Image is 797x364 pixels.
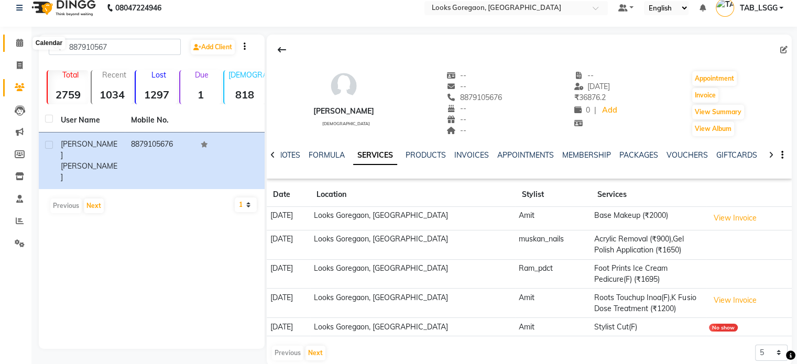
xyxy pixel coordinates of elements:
[61,161,117,182] span: [PERSON_NAME]
[446,104,466,113] span: --
[61,139,117,160] span: [PERSON_NAME]
[739,3,777,14] span: TAB_LSGG
[310,259,516,289] td: Looks Goregaon, [GEOGRAPHIC_DATA]
[446,93,502,102] span: 8879105676
[267,259,310,289] td: [DATE]
[709,292,761,308] button: View Invoice
[48,88,89,101] strong: 2759
[601,103,619,118] a: Add
[574,71,594,80] span: --
[709,324,738,332] div: No show
[446,115,466,124] span: --
[96,70,133,80] p: Recent
[446,82,466,91] span: --
[267,230,310,259] td: [DATE]
[692,122,734,136] button: View Album
[310,230,516,259] td: Looks Goregaon, [GEOGRAPHIC_DATA]
[277,150,300,160] a: NOTES
[406,150,446,160] a: PRODUCTS
[692,71,737,86] button: Appointment
[574,105,590,115] span: 0
[516,183,591,207] th: Stylist
[591,207,706,230] td: Base Makeup (₹2000)
[224,88,265,101] strong: 818
[271,40,293,60] div: Back to Client
[180,88,221,101] strong: 1
[328,70,359,102] img: avatar
[574,82,610,91] span: [DATE]
[182,70,221,80] p: Due
[716,150,757,160] a: GIFTCARDS
[591,183,706,207] th: Services
[692,105,744,119] button: View Summary
[305,346,325,360] button: Next
[125,133,195,189] td: 8879105676
[591,230,706,259] td: Acrylic Removal (₹900),Gel Polish Application (₹1650)
[92,88,133,101] strong: 1034
[516,259,591,289] td: Ram_pdct
[454,150,489,160] a: INVOICES
[49,39,181,55] input: Search by Name/Mobile/Email/Code
[667,150,708,160] a: VOUCHERS
[446,126,466,135] span: --
[84,198,104,213] button: Next
[692,88,718,103] button: Invoice
[516,207,591,230] td: Amit
[310,207,516,230] td: Looks Goregaon, [GEOGRAPHIC_DATA]
[267,289,310,318] td: [DATE]
[709,210,761,226] button: View Invoice
[591,259,706,289] td: Foot Prints Ice Cream Pedicure(F) (₹1695)
[562,150,611,160] a: MEMBERSHIP
[353,146,397,165] a: SERVICES
[516,318,591,336] td: Amit
[574,93,579,102] span: ₹
[140,70,177,80] p: Lost
[310,183,516,207] th: Location
[516,289,591,318] td: Amit
[125,108,195,133] th: Mobile No.
[574,93,606,102] span: 36876.2
[267,207,310,230] td: [DATE]
[191,40,235,54] a: Add Client
[310,289,516,318] td: Looks Goregaon, [GEOGRAPHIC_DATA]
[267,183,310,207] th: Date
[309,150,345,160] a: FORMULA
[591,318,706,336] td: Stylist Cut(F)
[310,318,516,336] td: Looks Goregaon, [GEOGRAPHIC_DATA]
[136,88,177,101] strong: 1297
[516,230,591,259] td: muskan_nails
[228,70,265,80] p: [DEMOGRAPHIC_DATA]
[33,37,65,50] div: Calendar
[619,150,658,160] a: PACKAGES
[54,108,125,133] th: User Name
[322,121,370,126] span: [DEMOGRAPHIC_DATA]
[591,289,706,318] td: Roots Touchup Inoa(F),K Fusio Dose Treatment (₹1200)
[594,105,596,116] span: |
[313,106,374,117] div: [PERSON_NAME]
[52,70,89,80] p: Total
[497,150,554,160] a: APPOINTMENTS
[446,71,466,80] span: --
[267,318,310,336] td: [DATE]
